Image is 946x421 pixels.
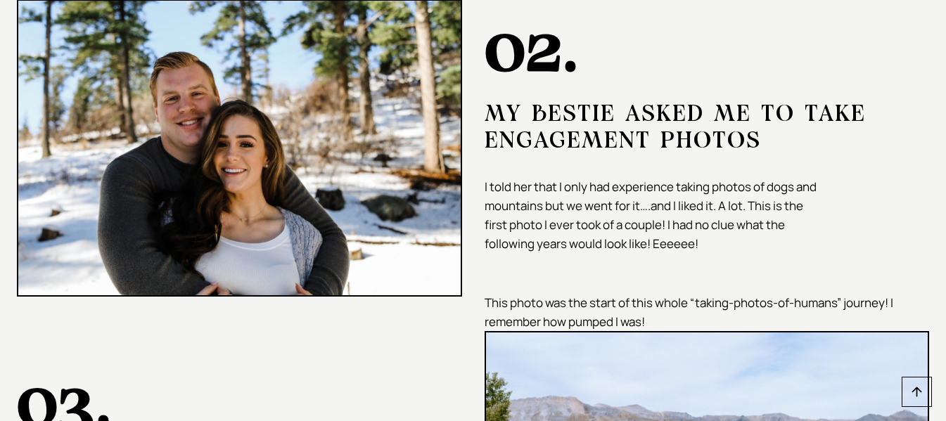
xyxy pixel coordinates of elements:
a: Scroll to top [902,377,932,407]
strong: 02. [485,16,579,84]
h5: MY BESTIE ASKED ME TO TAKE ENGAGEMENT PHOTOS [485,101,930,155]
p: I told her that I only had experience taking photos of dogs and mountains but we went for it….and... [485,166,930,271]
p: This photo was the start of this whole “taking-photos-of-humans” journey! I remember how pumped I... [485,293,930,331]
